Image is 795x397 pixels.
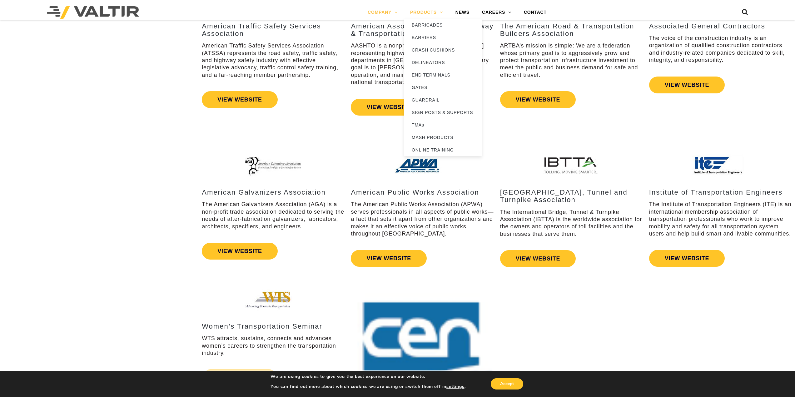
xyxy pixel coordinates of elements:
a: VIEW WEBSITE [500,91,576,108]
a: VIEW WEBSITE [202,243,278,260]
h3: American Public Works Association [351,189,494,196]
h3: Women’s Transportation Seminar [202,323,345,330]
a: VIEW WEBSITE [649,77,725,93]
a: DELINEATORS [404,56,482,69]
a: BARRICADES [404,19,482,31]
p: AASHTO is a nonprofit, [DEMOGRAPHIC_DATA] representing highway and transportation departments in ... [351,42,494,86]
a: GATES [404,81,482,94]
p: The voice of the construction industry is an organization of qualified construction contractors a... [649,35,792,64]
p: WTS attracts, sustains, connects and advances women’s careers to strengthen the transportation in... [202,335,345,357]
a: MASH PRODUCTS [404,131,482,144]
a: VIEW WEBSITE [500,250,576,267]
p: The International Bridge, Tunnel & Turnpike Association (IBTTA) is the worldwide association for ... [500,209,643,238]
a: END TERMINALS [404,69,482,81]
a: CONTACT [518,6,553,19]
p: You can find out more about which cookies we are using or switch them off in . [271,384,465,390]
a: VIEW WEBSITE [202,370,278,386]
a: VIEW WEBSITE [649,250,725,267]
img: Valtir [47,6,139,19]
a: BARRIERS [404,31,482,44]
a: NEWS [449,6,476,19]
a: VIEW WEBSITE [351,99,427,116]
h3: Institute of Transportation Engineers [649,189,792,196]
p: ARTBA’s mission is simple: We are a federation whose primary goal is to aggressively grow and pro... [500,42,643,79]
a: SIGN POSTS & SUPPORTS [404,106,482,119]
h3: American Traffic Safety Services Association [202,22,345,37]
p: The American Galvanizers Association (AGA) is a non-profit trade association dedicated to serving... [202,201,345,230]
a: TMAs [404,119,482,131]
a: CRASH CUSHIONS [404,44,482,56]
p: We are using cookies to give you the best experience on our website. [271,374,465,380]
a: VIEW WEBSITE [202,91,278,108]
img: Assn_APWA [394,152,451,179]
button: settings [446,384,464,390]
h3: American Galvanizers Association [202,189,345,196]
h3: Associated General Contractors [649,22,792,30]
img: Assn_IBTTA [543,152,600,179]
img: Assn_AGA [245,152,301,179]
p: American Traffic Safety Services Association (ATSSA) represents the road safety, traffic safety, ... [202,42,345,79]
p: The American Public Works Association (APWA) serves professionals in all aspects of public works—... [351,201,494,237]
p: The Institute of Transportation Engineers (ITE) is an international membership association of tra... [649,201,792,237]
button: Accept [491,378,523,390]
img: Assn_WTS [245,286,301,313]
a: COMPANY [361,6,404,19]
a: VIEW WEBSITE [351,250,427,267]
a: GUARDRAIL [404,94,482,106]
a: CAREERS [476,6,518,19]
a: ONLINE TRAINING [404,144,482,156]
h3: American Association of State Highway & Transportation Officials [351,22,494,37]
a: PRODUCTS [404,6,449,19]
h3: [GEOGRAPHIC_DATA], Tunnel and Turnpike Association [500,189,643,204]
img: Assn_ITE [692,152,749,179]
h3: The American Road & Transportation Builders Association [500,22,643,37]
